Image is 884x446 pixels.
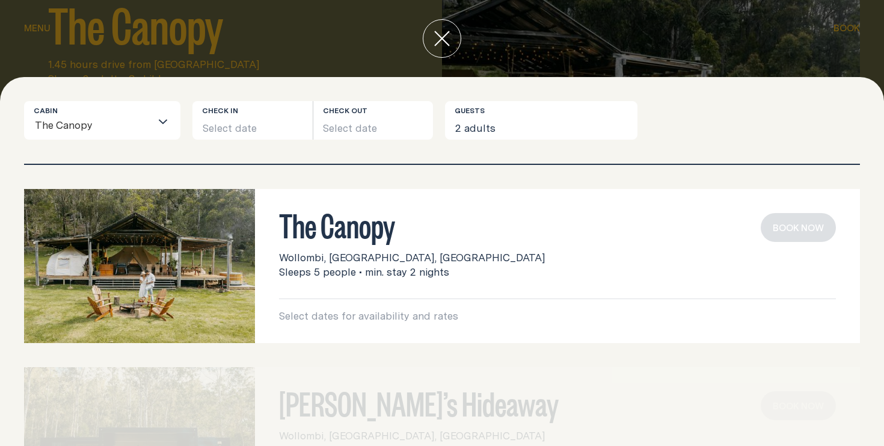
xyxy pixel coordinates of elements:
label: Guests [455,106,485,116]
button: close [423,19,461,58]
p: Select dates for availability and rates [279,309,836,323]
div: Search for option [24,101,180,140]
span: The Canopy [34,111,93,139]
span: Sleeps 5 people • min. stay 2 nights [279,265,449,279]
button: 2 adults [445,101,637,140]
span: Wollombi, [GEOGRAPHIC_DATA], [GEOGRAPHIC_DATA] [279,250,545,265]
button: book now [761,213,836,242]
input: Search for option [93,114,151,139]
h3: The Canopy [279,213,836,236]
button: Select date [313,101,434,140]
button: Select date [192,101,313,140]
